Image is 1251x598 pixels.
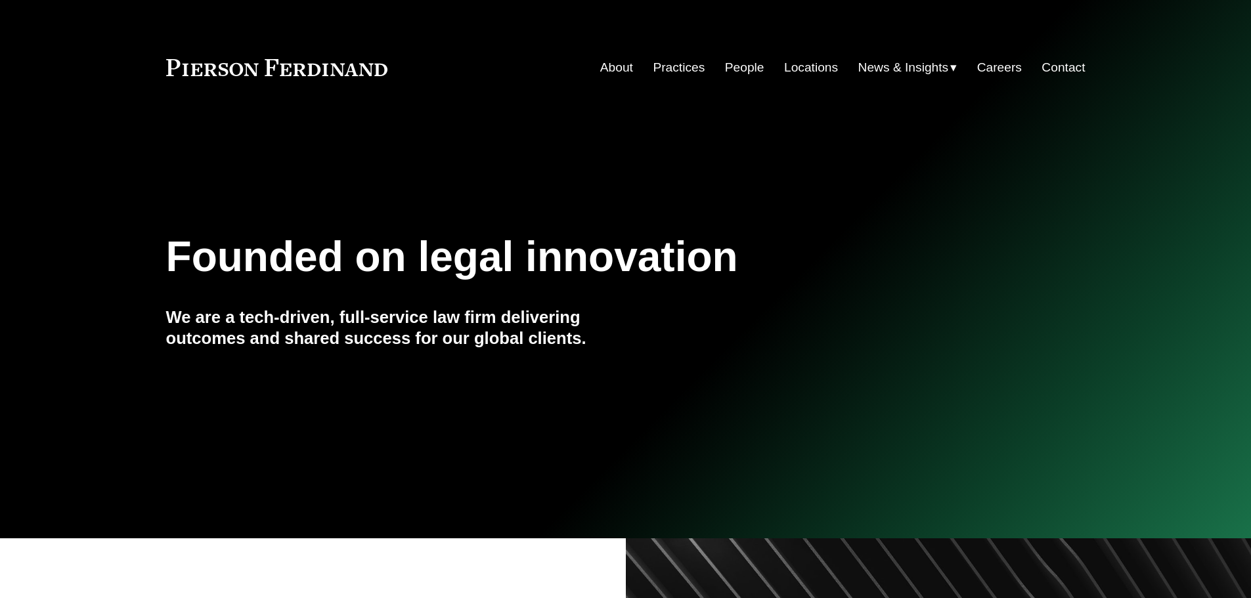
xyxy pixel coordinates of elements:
a: folder dropdown [858,55,957,80]
a: About [600,55,633,80]
span: News & Insights [858,56,949,79]
a: Practices [653,55,705,80]
h4: We are a tech-driven, full-service law firm delivering outcomes and shared success for our global... [166,307,626,349]
h1: Founded on legal innovation [166,233,933,281]
a: Careers [977,55,1022,80]
a: People [725,55,764,80]
a: Locations [784,55,838,80]
a: Contact [1042,55,1085,80]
